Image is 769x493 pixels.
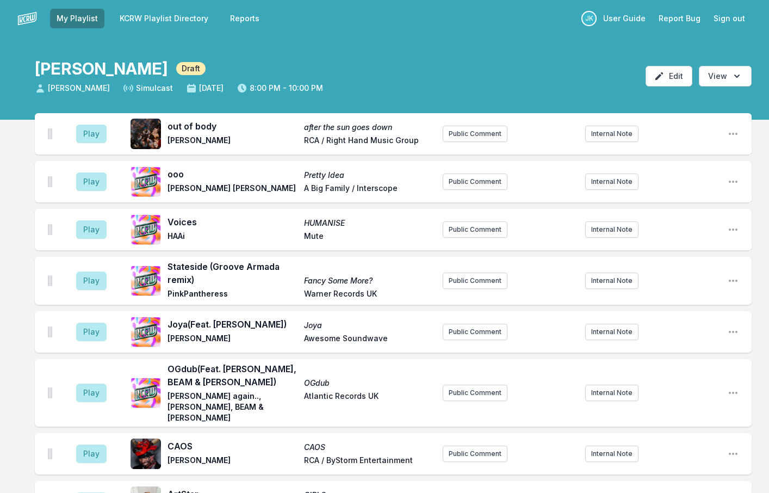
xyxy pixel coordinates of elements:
span: [PERSON_NAME] [168,135,297,148]
button: Public Comment [443,126,507,142]
span: CAOS [304,442,434,453]
button: Play [76,172,107,191]
img: Drag Handle [48,326,52,337]
button: Internal Note [585,273,638,289]
button: Open options [699,66,752,87]
img: HUMANISE [131,214,161,245]
span: HUMANISE [304,218,434,229]
span: Fancy Some More? [304,275,434,286]
button: Public Comment [443,324,507,340]
a: KCRW Playlist Directory [113,9,215,28]
span: Warner Records UK [304,288,434,301]
button: Public Comment [443,174,507,190]
button: Play [76,445,107,463]
img: CAOS [131,439,161,469]
h1: [PERSON_NAME] [35,59,168,78]
button: Open playlist item options [728,224,739,235]
img: Joya [131,317,161,347]
span: RCA / Right Hand Music Group [304,135,434,148]
img: Drag Handle [48,128,52,139]
span: [PERSON_NAME] [168,333,297,346]
span: Awesome Soundwave [304,333,434,346]
button: Open playlist item options [728,387,739,398]
span: [PERSON_NAME] [168,455,297,468]
span: CAOS [168,440,297,453]
button: Play [76,384,107,402]
span: RCA / ByStorm Entertainment [304,455,434,468]
img: logo-white-87cec1fa9cbef997252546196dc51331.png [17,9,37,28]
span: [PERSON_NAME] [PERSON_NAME] [168,183,297,196]
span: [PERSON_NAME] again.., [PERSON_NAME], BEAM & [PERSON_NAME] [168,391,297,423]
img: Drag Handle [48,387,52,398]
img: Pretty Idea [131,167,161,197]
span: Simulcast [123,83,173,94]
span: after the sun goes down [304,122,434,133]
button: Play [76,125,107,143]
span: Joya [304,320,434,331]
span: [DATE] [186,83,224,94]
a: Reports [224,9,266,28]
button: Play [76,220,107,239]
img: OGdub [131,378,161,408]
img: Drag Handle [48,224,52,235]
span: OGdub [304,378,434,389]
a: User Guide [597,9,652,28]
button: Public Comment [443,385,507,401]
button: Open playlist item options [728,128,739,139]
button: Open playlist item options [728,176,739,187]
span: ooo [168,168,297,181]
img: Drag Handle [48,448,52,459]
button: Internal Note [585,324,638,340]
img: Fancy Some More? [131,266,161,296]
button: Internal Note [585,126,638,142]
button: Internal Note [585,385,638,401]
span: HAAi [168,231,297,244]
span: out of body [168,120,297,133]
span: [PERSON_NAME] [35,83,110,94]
a: Report Bug [652,9,707,28]
button: Public Comment [443,221,507,238]
button: Internal Note [585,174,638,190]
span: Stateside (Groove Armada remix) [168,260,297,286]
img: Drag Handle [48,176,52,187]
p: Jason Kramer [581,11,597,26]
button: Open playlist item options [728,448,739,459]
span: Pretty Idea [304,170,434,181]
span: Mute [304,231,434,244]
span: Draft [176,62,206,75]
span: Voices [168,215,297,229]
button: Open playlist item options [728,275,739,286]
span: 8:00 PM - 10:00 PM [237,83,323,94]
span: PinkPantheress [168,288,297,301]
span: A Big Family / Interscope [304,183,434,196]
button: Edit [646,66,692,87]
button: Public Comment [443,273,507,289]
img: Drag Handle [48,275,52,286]
button: Public Comment [443,446,507,462]
button: Play [76,272,107,290]
button: Play [76,323,107,341]
button: Internal Note [585,446,638,462]
span: Joya (Feat. [PERSON_NAME]) [168,318,297,331]
button: Open playlist item options [728,326,739,337]
span: OGdub (Feat. [PERSON_NAME], BEAM & [PERSON_NAME]) [168,362,297,389]
span: Atlantic Records UK [304,391,434,423]
img: after the sun goes down [131,119,161,149]
button: Internal Note [585,221,638,238]
a: My Playlist [50,9,104,28]
button: Sign out [707,9,752,28]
